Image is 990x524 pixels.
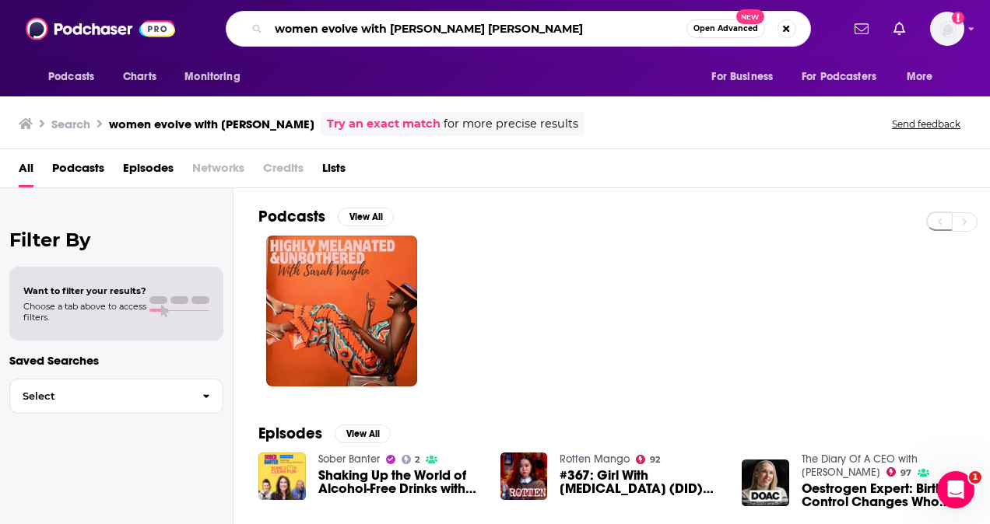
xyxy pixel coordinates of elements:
a: Oestrogen Expert: Birth Control Changes Who You Are...Would You Still Love Them If You Came Off I... [802,482,965,508]
span: New [736,9,764,24]
span: 92 [650,456,660,463]
span: Monitoring [184,66,240,88]
img: User Profile [930,12,964,46]
a: #367: Girl With Dissociative Identity Disorder (DID) Kills Her "Abuser" [560,469,723,495]
a: EpisodesView All [258,424,391,443]
span: 97 [900,470,911,477]
a: All [19,155,33,187]
button: open menu [174,62,260,92]
iframe: Intercom live chat [937,471,974,508]
div: Search podcasts, credits, & more... [226,11,811,47]
span: More [907,66,933,88]
h2: Filter By [9,229,223,251]
a: Show notifications dropdown [887,16,911,42]
span: Podcasts [48,66,94,88]
span: Want to filter your results? [23,285,146,296]
span: 2 [415,456,420,463]
img: #367: Girl With Dissociative Identity Disorder (DID) Kills Her "Abuser" [500,452,548,500]
a: Episodes [123,155,174,187]
span: Choose a tab above to access filters. [23,301,146,323]
span: for more precise results [444,115,578,133]
a: 92 [636,455,660,464]
a: Show notifications dropdown [848,16,875,42]
a: 2 [402,455,420,464]
h3: Search [51,117,90,131]
button: View All [338,208,394,226]
button: Open AdvancedNew [686,19,765,38]
a: Try an exact match [327,115,441,133]
a: PodcastsView All [258,207,394,226]
button: View All [335,424,391,443]
h2: Podcasts [258,207,325,226]
a: Charts [113,62,166,92]
img: Oestrogen Expert: Birth Control Changes Who You Are...Would You Still Love Them If You Came Off I... [742,459,789,507]
span: For Business [711,66,773,88]
a: Rotten Mango [560,452,630,466]
span: #367: Girl With [MEDICAL_DATA] (DID) Kills Her "Abuser" [560,469,723,495]
button: open menu [896,62,953,92]
button: open menu [792,62,899,92]
img: Shaking Up the World of Alcohol-Free Drinks with Sarah Kate of Some Good Clean Fun [258,452,306,500]
a: 97 [886,467,911,477]
span: Credits [263,155,304,187]
h3: women evolve with [PERSON_NAME] [109,117,314,131]
span: Charts [123,66,156,88]
span: 1 [969,471,981,484]
button: open menu [700,62,792,92]
h2: Episodes [258,424,322,443]
span: For Podcasters [802,66,876,88]
span: Networks [192,155,244,187]
img: Podchaser - Follow, Share and Rate Podcasts [26,14,175,44]
button: open menu [37,62,114,92]
input: Search podcasts, credits, & more... [269,16,686,41]
span: Logged in as cgiron [930,12,964,46]
span: Select [10,391,190,401]
a: The Diary Of A CEO with Steven Bartlett [802,452,918,479]
span: Open Advanced [693,25,758,33]
button: Send feedback [887,117,965,131]
svg: Add a profile image [952,12,964,24]
span: Shaking Up the World of Alcohol-Free Drinks with [PERSON_NAME] [PERSON_NAME] of Some Good Clean Fun [318,469,482,495]
button: Select [9,379,223,414]
a: Podcasts [52,155,104,187]
a: Lists [322,155,346,187]
a: Shaking Up the World of Alcohol-Free Drinks with Sarah Kate of Some Good Clean Fun [318,469,482,495]
button: Show profile menu [930,12,964,46]
p: Saved Searches [9,353,223,368]
a: Sober Banter [318,452,380,466]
